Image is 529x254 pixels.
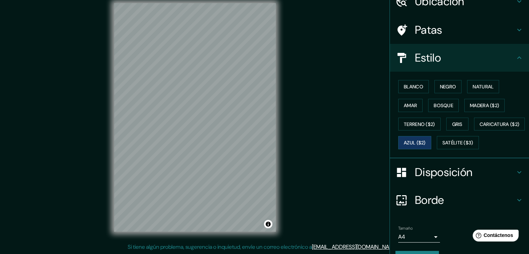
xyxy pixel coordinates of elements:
[470,102,499,109] font: Madera ($2)
[442,140,473,146] font: Satélite ($3)
[480,121,520,127] font: Caricatura ($2)
[440,84,456,90] font: Negro
[473,84,494,90] font: Natural
[415,165,472,180] font: Disposición
[398,80,429,93] button: Blanco
[434,80,462,93] button: Negro
[404,121,435,127] font: Terreno ($2)
[390,16,529,44] div: Patas
[428,99,459,112] button: Bosque
[114,3,276,232] canvas: Mapa
[464,99,505,112] button: Madera ($2)
[467,227,521,246] iframe: Lanzador de widgets de ayuda
[437,136,479,149] button: Satélite ($3)
[474,118,525,131] button: Caricatura ($2)
[398,118,441,131] button: Terreno ($2)
[415,50,441,65] font: Estilo
[398,231,440,243] div: A4
[264,220,272,228] button: Activar o desactivar atribución
[452,121,463,127] font: Gris
[398,233,405,240] font: A4
[312,243,398,251] a: [EMAIL_ADDRESS][DOMAIN_NAME]
[390,44,529,72] div: Estilo
[128,243,312,251] font: Si tiene algún problema, sugerencia o inquietud, envíe un correo electrónico a
[398,225,412,231] font: Tamaño
[434,102,453,109] font: Bosque
[467,80,499,93] button: Natural
[415,193,444,207] font: Borde
[390,186,529,214] div: Borde
[415,23,442,37] font: Patas
[446,118,468,131] button: Gris
[390,158,529,186] div: Disposición
[404,102,417,109] font: Amar
[398,99,423,112] button: Amar
[404,140,426,146] font: Azul ($2)
[404,84,423,90] font: Blanco
[398,136,431,149] button: Azul ($2)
